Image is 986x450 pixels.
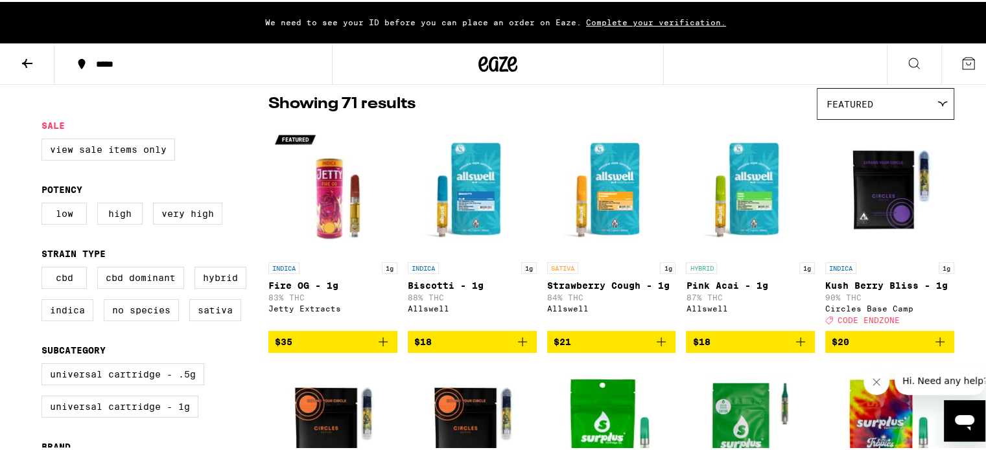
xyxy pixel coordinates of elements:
button: Add to bag [268,329,397,351]
p: SATIVA [547,260,578,272]
p: INDICA [268,260,299,272]
label: No Species [104,297,179,319]
button: Add to bag [686,329,815,351]
img: Jetty Extracts - Fire OG - 1g [268,124,397,254]
iframe: Close message [863,367,889,393]
p: Fire OG - 1g [268,278,397,289]
label: Hybrid [194,265,246,287]
div: Jetty Extracts [268,302,397,311]
legend: Brand [41,440,71,450]
img: Allswell - Strawberry Cough - 1g [547,124,676,254]
a: Open page for Biscotti - 1g from Allswell [408,124,537,329]
p: 87% THC [686,291,815,300]
span: CODE ENDZONE [838,314,900,322]
legend: Strain Type [41,247,106,257]
p: 1g [521,260,537,272]
button: Add to bag [408,329,537,351]
p: 1g [382,260,397,272]
span: $18 [692,335,710,345]
legend: Potency [41,183,82,193]
p: 84% THC [547,291,676,300]
label: Low [41,201,87,223]
span: $20 [832,335,849,345]
p: Showing 71 results [268,91,416,113]
p: 88% THC [408,291,537,300]
button: Add to bag [547,329,676,351]
p: Kush Berry Bliss - 1g [825,278,954,289]
label: Universal Cartridge - 1g [41,394,198,416]
img: Allswell - Pink Acai - 1g [686,124,815,254]
span: $35 [275,335,292,345]
iframe: Message from company [895,365,985,393]
p: INDICA [825,260,856,272]
label: CBD Dominant [97,265,184,287]
span: Featured [827,97,873,107]
label: Indica [41,297,93,319]
div: Allswell [686,302,815,311]
a: Open page for Kush Berry Bliss - 1g from Circles Base Camp [825,124,954,329]
iframe: Button to launch messaging window [944,398,985,440]
p: HYBRID [686,260,717,272]
p: 1g [799,260,815,272]
div: Circles Base Camp [825,302,954,311]
a: Open page for Pink Acai - 1g from Allswell [686,124,815,329]
label: Universal Cartridge - .5g [41,361,204,383]
span: Hi. Need any help? [8,9,93,19]
img: Allswell - Biscotti - 1g [408,124,537,254]
p: 1g [939,260,954,272]
span: Complete your verification. [581,16,731,25]
label: Very High [153,201,222,223]
div: Allswell [547,302,676,311]
p: 90% THC [825,291,954,300]
label: View Sale Items Only [41,137,175,159]
a: Open page for Fire OG - 1g from Jetty Extracts [268,124,397,329]
p: 1g [660,260,675,272]
p: Pink Acai - 1g [686,278,815,289]
legend: Subcategory [41,343,106,354]
p: Biscotti - 1g [408,278,537,289]
button: Add to bag [825,329,954,351]
p: 83% THC [268,291,397,300]
p: Strawberry Cough - 1g [547,278,676,289]
span: We need to see your ID before you can place an order on Eaze. [265,16,581,25]
label: CBD [41,265,87,287]
span: $18 [414,335,432,345]
label: Sativa [189,297,241,319]
label: High [97,201,143,223]
span: $21 [554,335,571,345]
p: INDICA [408,260,439,272]
legend: Sale [41,118,65,129]
img: Circles Base Camp - Kush Berry Bliss - 1g [825,124,954,254]
a: Open page for Strawberry Cough - 1g from Allswell [547,124,676,329]
div: Allswell [408,302,537,311]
